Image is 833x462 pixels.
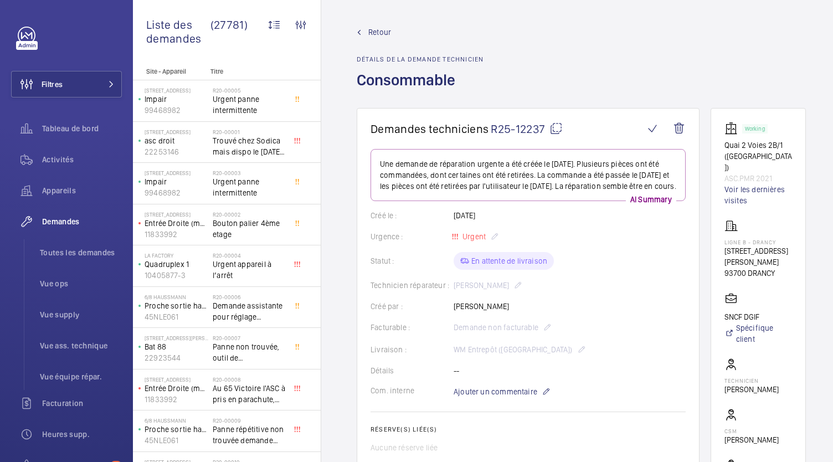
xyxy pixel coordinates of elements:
[213,94,286,116] span: Urgent panne intermittente
[42,216,122,227] span: Demandes
[146,18,210,45] span: Liste des demandes
[213,383,286,405] span: Au 65 Victoire l'ASC à pris en parachute, toutes les sécu coupé, il est au 3 ème, asc sans machin...
[145,229,208,240] p: 11833992
[145,394,208,405] p: 11833992
[145,176,208,187] p: Impair
[42,185,122,196] span: Appareils
[724,122,742,135] img: elevator.svg
[145,311,208,322] p: 45NLE061
[213,129,286,135] h2: R20-00001
[724,239,792,245] p: LIGNE B - DRANCY
[724,268,792,279] p: 93700 DRANCY
[40,247,122,258] span: Toutes les demandes
[145,270,208,281] p: 10405877-3
[213,218,286,240] span: Bouton palier 4ème etage
[145,335,208,341] p: [STREET_ADDRESS][PERSON_NAME]
[213,424,286,446] span: Panne répétitive non trouvée demande assistance expert technique
[42,398,122,409] span: Facturation
[145,417,208,424] p: 6/8 Haussmann
[213,341,286,363] span: Panne non trouvée, outil de déverouillouge impératif pour le diagnostic
[745,127,765,131] p: Working
[145,129,208,135] p: [STREET_ADDRESS]
[626,194,676,205] p: AI Summary
[145,259,208,270] p: Quadruplex 1
[357,55,484,63] h2: Détails de la demande technicien
[724,311,792,322] p: SNCF DGIF
[213,259,286,281] span: Urgent appareil à l’arrêt
[145,424,208,435] p: Proche sortie hall Pelletier
[42,123,122,134] span: Tableau de bord
[724,434,779,445] p: [PERSON_NAME]
[213,176,286,198] span: Urgent panne intermittente
[724,384,779,395] p: [PERSON_NAME]
[371,122,489,136] span: Demandes techniciens
[368,27,391,38] span: Retour
[145,105,208,116] p: 99468982
[133,68,206,75] p: Site - Appareil
[42,429,122,440] span: Heures supp.
[213,252,286,259] h2: R20-00004
[40,340,122,351] span: Vue ass. technique
[213,211,286,218] h2: R20-00002
[454,386,537,397] span: Ajouter un commentaire
[213,335,286,341] h2: R20-00007
[42,79,63,90] span: Filtres
[210,68,284,75] p: Titre
[213,376,286,383] h2: R20-00008
[724,377,779,384] p: Technicien
[11,71,122,97] button: Filtres
[724,184,792,206] a: Voir les dernières visites
[145,252,208,259] p: La Factory
[145,187,208,198] p: 99468982
[145,435,208,446] p: 45NLE061
[145,94,208,105] p: Impair
[371,425,686,433] h2: Réserve(s) liée(s)
[213,87,286,94] h2: R20-00005
[145,294,208,300] p: 6/8 Haussmann
[145,300,208,311] p: Proche sortie hall Pelletier
[145,170,208,176] p: [STREET_ADDRESS]
[213,417,286,424] h2: R20-00009
[213,135,286,157] span: Trouvé chez Sodica mais dispo le [DATE] [URL][DOMAIN_NAME]
[145,218,208,229] p: Entrée Droite (monte-charge)
[145,341,208,352] p: Bat 88
[145,87,208,94] p: [STREET_ADDRESS]
[145,383,208,394] p: Entrée Droite (monte-charge)
[724,428,779,434] p: CSM
[724,245,792,268] p: [STREET_ADDRESS][PERSON_NAME]
[40,278,122,289] span: Vue ops
[213,294,286,300] h2: R20-00006
[491,122,563,136] span: R25-12237
[724,322,792,345] a: Spécifique client
[724,173,792,184] p: ASC.PMR 2021
[145,135,208,146] p: asc droit
[40,309,122,320] span: Vue supply
[145,146,208,157] p: 22253146
[145,352,208,363] p: 22923544
[724,140,792,173] p: Quai 2 Voies 2B/1 ([GEOGRAPHIC_DATA])
[213,170,286,176] h2: R20-00003
[380,158,676,192] p: Une demande de réparation urgente a été créée le [DATE]. Plusieurs pièces ont été commandées, don...
[42,154,122,165] span: Activités
[145,211,208,218] p: [STREET_ADDRESS]
[145,376,208,383] p: [STREET_ADDRESS]
[357,70,484,108] h1: Consommable
[40,371,122,382] span: Vue équipe répar.
[213,300,286,322] span: Demande assistante pour réglage d'opérateurs porte cabine double accès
